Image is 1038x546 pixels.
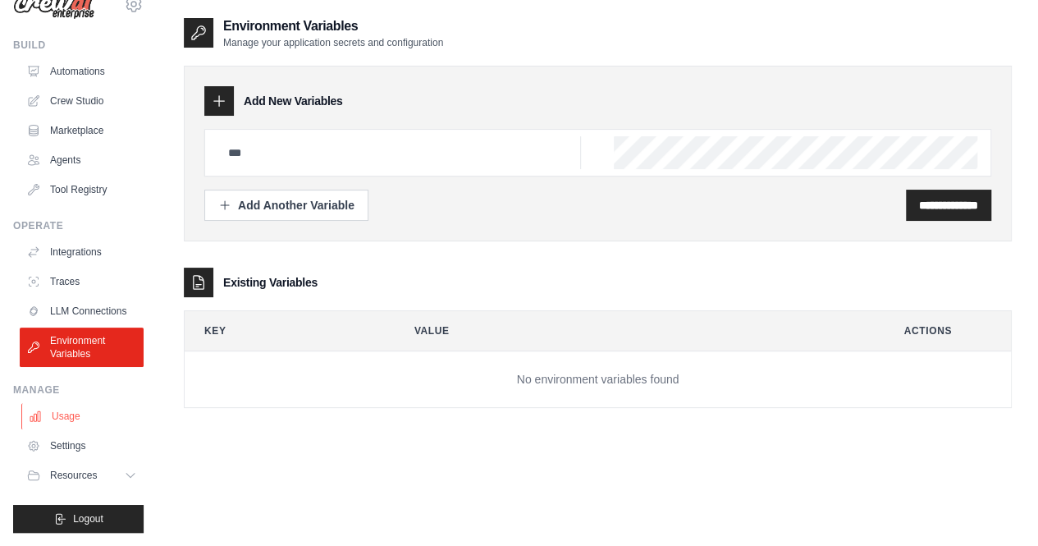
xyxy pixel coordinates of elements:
[204,190,368,221] button: Add Another Variable
[20,268,144,295] a: Traces
[20,239,144,265] a: Integrations
[20,147,144,173] a: Agents
[20,298,144,324] a: LLM Connections
[20,177,144,203] a: Tool Registry
[21,403,145,429] a: Usage
[885,311,1012,351] th: Actions
[244,93,343,109] h3: Add New Variables
[13,39,144,52] div: Build
[20,433,144,459] a: Settings
[185,351,1011,408] td: No environment variables found
[20,88,144,114] a: Crew Studio
[218,197,354,213] div: Add Another Variable
[13,505,144,533] button: Logout
[223,274,318,291] h3: Existing Variables
[73,512,103,525] span: Logout
[223,16,443,36] h2: Environment Variables
[185,311,382,351] th: Key
[395,311,871,351] th: Value
[20,462,144,489] button: Resources
[223,36,443,49] p: Manage your application secrets and configuration
[13,219,144,232] div: Operate
[13,383,144,397] div: Manage
[20,58,144,85] a: Automations
[20,328,144,367] a: Environment Variables
[50,469,97,482] span: Resources
[20,117,144,144] a: Marketplace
